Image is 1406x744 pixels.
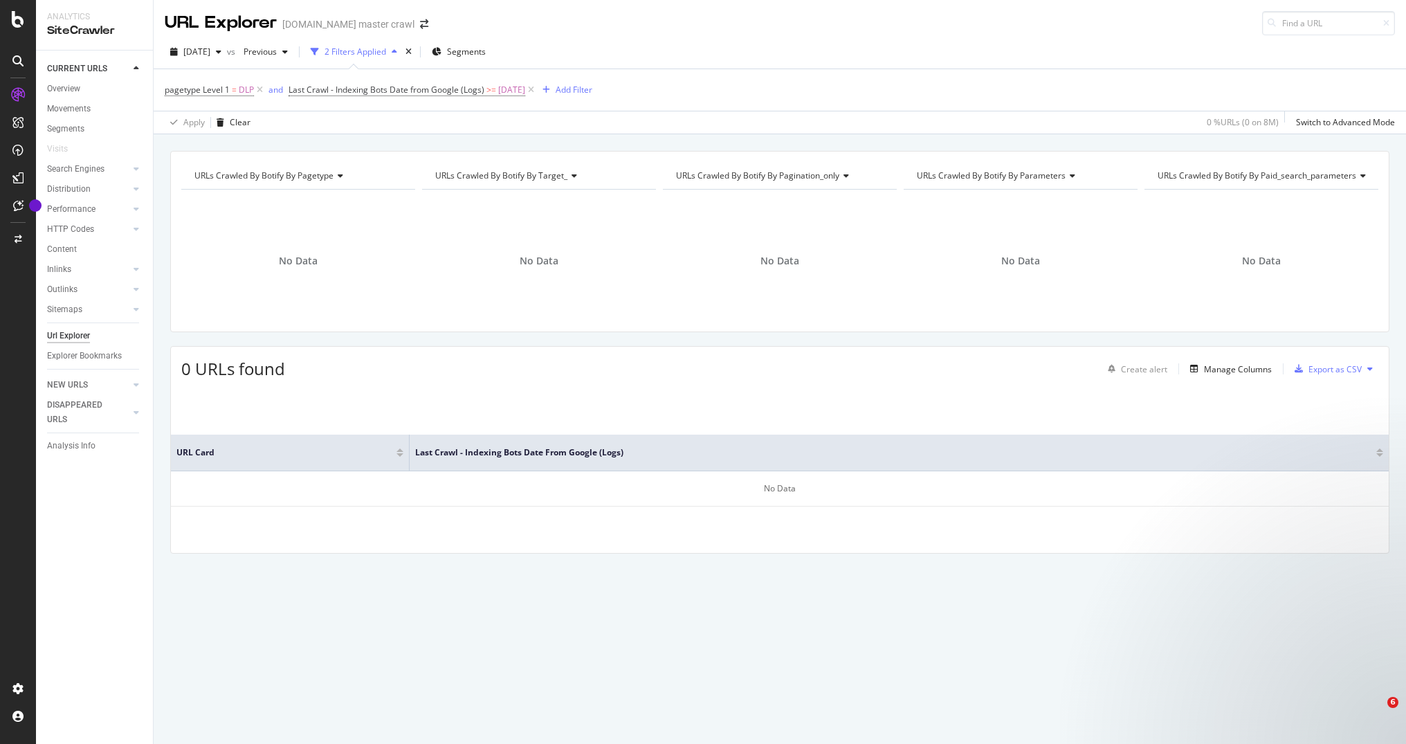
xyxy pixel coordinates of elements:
[47,122,84,136] div: Segments
[239,80,254,100] span: DLP
[183,116,205,128] div: Apply
[1242,254,1281,268] span: No Data
[230,116,250,128] div: Clear
[1001,254,1040,268] span: No Data
[279,254,318,268] span: No Data
[47,162,129,176] a: Search Engines
[238,41,293,63] button: Previous
[165,11,277,35] div: URL Explorer
[47,62,107,76] div: CURRENT URLS
[47,282,77,297] div: Outlinks
[47,302,82,317] div: Sitemaps
[426,41,491,63] button: Segments
[1296,116,1395,128] div: Switch to Advanced Mode
[289,84,484,96] span: Last Crawl - Indexing Bots Date from Google (Logs)
[282,17,414,31] div: [DOMAIN_NAME] master crawl
[47,378,88,392] div: NEW URLS
[47,302,129,317] a: Sitemaps
[1158,170,1356,181] span: URLs Crawled By Botify By paid_search_parameters
[676,170,839,181] span: URLs Crawled By Botify By pagination_only
[165,84,230,96] span: pagetype Level 1
[1290,111,1395,134] button: Switch to Advanced Mode
[47,122,143,136] a: Segments
[498,80,525,100] span: [DATE]
[447,46,486,57] span: Segments
[47,82,143,96] a: Overview
[47,162,104,176] div: Search Engines
[192,165,403,187] h4: URLs Crawled By Botify By pagetype
[47,282,129,297] a: Outlinks
[520,254,558,268] span: No Data
[47,398,117,427] div: DISAPPEARED URLS
[232,84,237,96] span: =
[1289,358,1362,380] button: Export as CSV
[47,182,129,197] a: Distribution
[268,84,283,96] div: and
[914,165,1125,187] h4: URLs Crawled By Botify By parameters
[435,170,567,181] span: URLs Crawled By Botify By target_
[47,398,129,427] a: DISAPPEARED URLS
[47,349,143,363] a: Explorer Bookmarks
[47,378,129,392] a: NEW URLS
[47,202,95,217] div: Performance
[227,46,238,57] span: vs
[47,242,143,257] a: Content
[47,182,91,197] div: Distribution
[47,262,71,277] div: Inlinks
[171,471,1389,507] div: No Data
[1155,165,1377,187] h4: URLs Crawled By Botify By paid_search_parameters
[673,165,884,187] h4: URLs Crawled By Botify By pagination_only
[181,357,285,380] span: 0 URLs found
[1359,697,1392,730] iframe: Intercom live chat
[165,41,227,63] button: [DATE]
[47,329,143,343] a: Url Explorer
[47,102,91,116] div: Movements
[29,199,42,212] div: Tooltip anchor
[47,222,129,237] a: HTTP Codes
[176,446,393,459] span: URL Card
[47,142,68,156] div: Visits
[47,82,80,96] div: Overview
[47,349,122,363] div: Explorer Bookmarks
[1204,363,1272,375] div: Manage Columns
[47,439,143,453] a: Analysis Info
[1387,697,1398,708] span: 6
[1121,363,1167,375] div: Create alert
[47,23,142,39] div: SiteCrawler
[305,41,403,63] button: 2 Filters Applied
[537,82,592,98] button: Add Filter
[47,262,129,277] a: Inlinks
[47,329,90,343] div: Url Explorer
[194,170,334,181] span: URLs Crawled By Botify By pagetype
[1185,361,1272,377] button: Manage Columns
[556,84,592,96] div: Add Filter
[268,83,283,96] button: and
[486,84,496,96] span: >=
[1207,116,1279,128] div: 0 % URLs ( 0 on 8M )
[183,46,210,57] span: 2025 Jul. 28th
[1308,363,1362,375] div: Export as CSV
[1262,11,1395,35] input: Find a URL
[165,111,205,134] button: Apply
[1102,358,1167,380] button: Create alert
[47,142,82,156] a: Visits
[47,62,129,76] a: CURRENT URLS
[415,446,1355,459] span: Last Crawl - Indexing Bots Date from Google (Logs)
[47,439,95,453] div: Analysis Info
[325,46,386,57] div: 2 Filters Applied
[420,19,428,29] div: arrow-right-arrow-left
[238,46,277,57] span: Previous
[47,242,77,257] div: Content
[432,165,643,187] h4: URLs Crawled By Botify By target_
[47,202,129,217] a: Performance
[211,111,250,134] button: Clear
[760,254,799,268] span: No Data
[47,11,142,23] div: Analytics
[403,45,414,59] div: times
[47,102,143,116] a: Movements
[917,170,1066,181] span: URLs Crawled By Botify By parameters
[47,222,94,237] div: HTTP Codes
